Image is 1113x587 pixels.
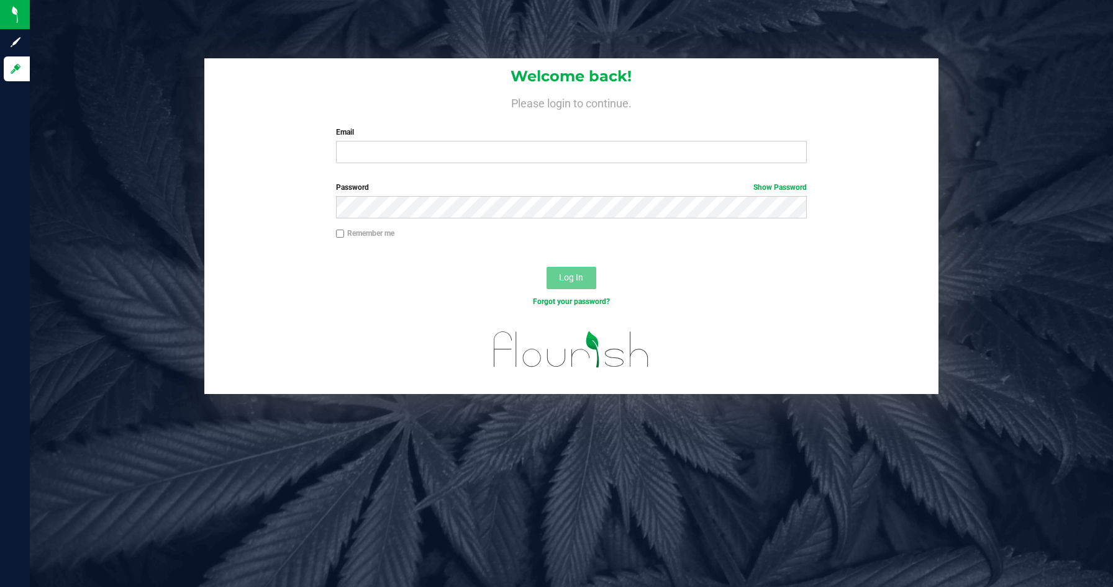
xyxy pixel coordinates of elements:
label: Email [336,127,807,138]
label: Remember me [336,228,394,239]
inline-svg: Log in [9,63,22,75]
span: Password [336,183,369,192]
img: flourish_logo.svg [479,320,663,379]
input: Remember me [336,230,345,238]
h1: Welcome back! [204,68,939,84]
inline-svg: Sign up [9,36,22,48]
button: Log In [547,267,596,289]
span: Log In [559,272,583,282]
h4: Please login to continue. [204,94,939,109]
a: Forgot your password? [533,297,610,306]
a: Show Password [753,183,807,192]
